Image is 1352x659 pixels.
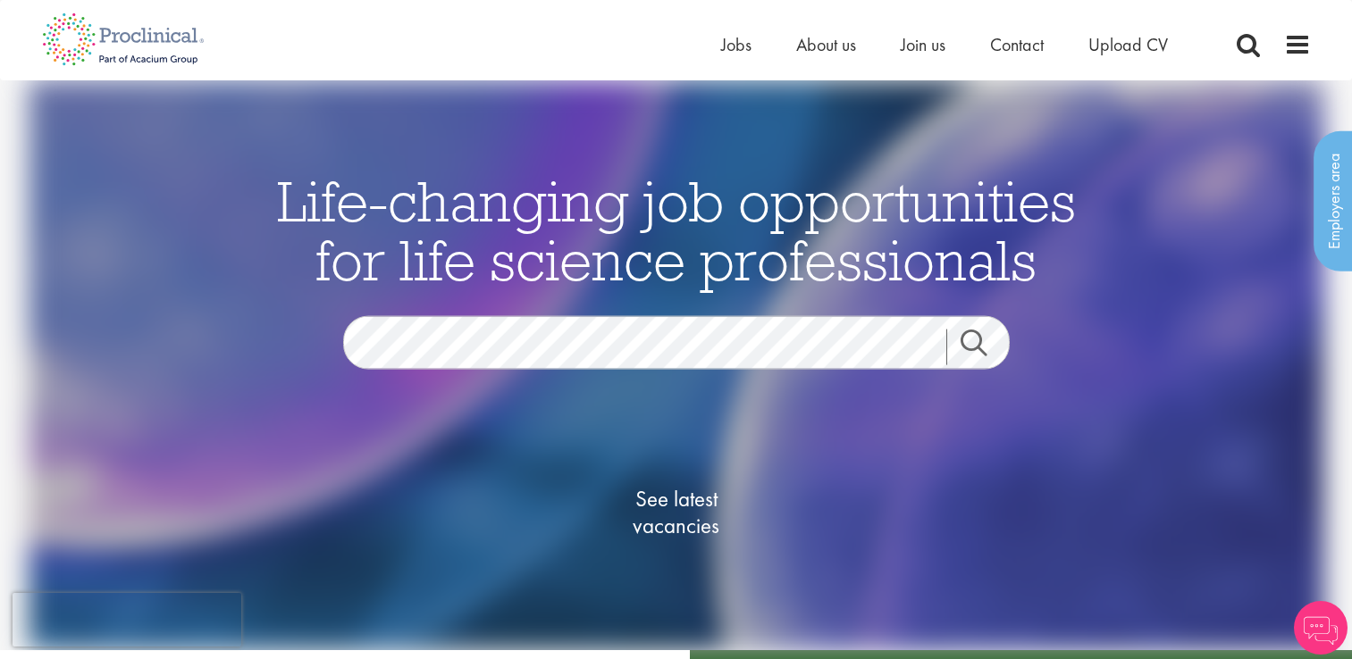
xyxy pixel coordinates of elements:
[587,485,766,538] span: See latest vacancies
[1294,601,1348,655] img: Chatbot
[13,593,241,646] iframe: reCAPTCHA
[29,80,1324,650] img: candidate home
[587,413,766,610] a: See latestvacancies
[721,33,752,56] a: Jobs
[901,33,945,56] a: Join us
[277,164,1076,295] span: Life-changing job opportunities for life science professionals
[796,33,856,56] a: About us
[990,33,1044,56] a: Contact
[1088,33,1168,56] a: Upload CV
[946,329,1023,364] a: Job search submit button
